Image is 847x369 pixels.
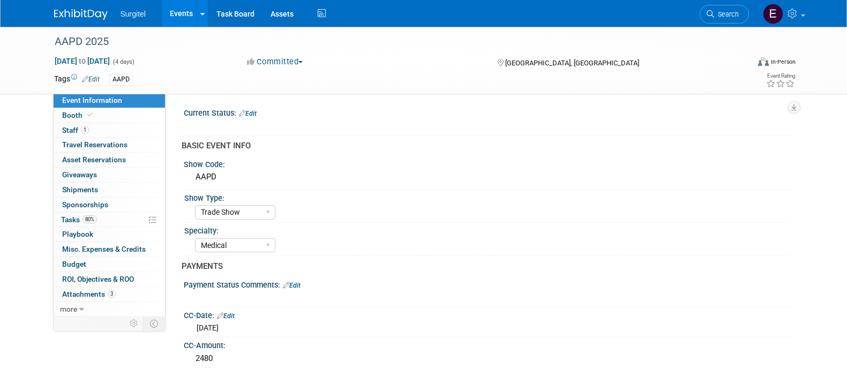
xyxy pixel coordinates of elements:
a: ROI, Objectives & ROO [54,272,165,287]
button: Committed [243,56,307,67]
span: 3 [108,290,116,298]
div: Payment Status Comments: [184,277,793,291]
span: Event Information [62,96,122,104]
a: Booth [54,108,165,123]
td: Tags [54,73,100,86]
span: 1 [81,126,89,134]
span: ROI, Objectives & ROO [62,275,134,283]
i: Booth reservation complete [87,112,93,118]
div: Current Status: [184,105,793,119]
div: Show Type: [184,190,789,204]
span: Search [714,10,739,18]
span: Playbook [62,230,93,238]
td: Personalize Event Tab Strip [125,317,144,330]
a: more [54,302,165,317]
a: Search [700,5,749,24]
span: Giveaways [62,170,97,179]
span: 80% [83,215,97,223]
div: Event Rating [766,73,795,79]
span: [DATE] [DATE] [54,56,110,66]
div: BASIC EVENT INFO [182,140,785,152]
img: ExhibitDay [54,9,108,20]
span: Budget [62,260,86,268]
div: PAYMENTS [182,261,785,272]
span: Misc. Expenses & Credits [62,245,146,253]
a: Budget [54,257,165,272]
div: AAPD [192,169,785,185]
div: Specialty: [184,223,789,236]
span: [GEOGRAPHIC_DATA], [GEOGRAPHIC_DATA] [505,59,639,67]
a: Shipments [54,183,165,197]
span: to [77,57,87,65]
a: Staff1 [54,123,165,138]
a: Tasks80% [54,213,165,227]
a: Asset Reservations [54,153,165,167]
div: Event Format [686,56,796,72]
div: AAPD 2025 [51,32,733,51]
span: Attachments [62,290,116,298]
span: Tasks [61,215,97,224]
span: Staff [62,126,89,134]
a: Edit [82,76,100,83]
a: Edit [283,282,301,289]
a: Edit [217,312,235,320]
a: Travel Reservations [54,138,165,152]
a: Attachments3 [54,287,165,302]
a: Giveaways [54,168,165,182]
span: [DATE] [197,323,219,332]
div: CC-Amount: [184,337,793,351]
a: Sponsorships [54,198,165,212]
img: Event Coordinator [763,4,783,24]
a: Playbook [54,227,165,242]
img: Format-Inperson.png [758,57,769,66]
span: Booth [62,111,95,119]
span: Surgitel [121,10,146,18]
a: Event Information [54,93,165,108]
span: Asset Reservations [62,155,126,164]
a: Misc. Expenses & Credits [54,242,165,257]
a: Edit [239,110,257,117]
td: Toggle Event Tabs [143,317,165,330]
span: Travel Reservations [62,140,128,149]
span: Sponsorships [62,200,108,209]
div: CC-Date: [184,307,793,321]
span: (4 days) [112,58,134,65]
span: more [60,305,77,313]
div: AAPD [109,74,133,85]
div: In-Person [770,58,796,66]
div: 2480 [192,350,785,367]
div: Show Code: [184,156,793,170]
span: Shipments [62,185,98,194]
